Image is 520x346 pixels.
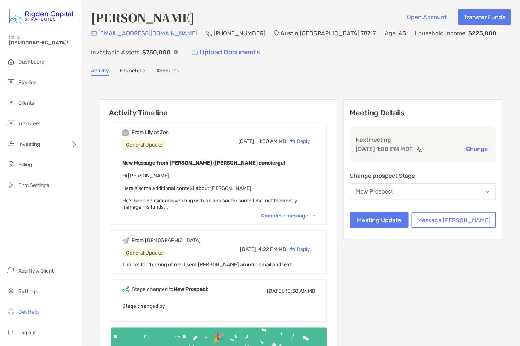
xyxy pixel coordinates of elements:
[274,30,279,36] img: Location Icon
[192,50,198,55] img: button icon
[240,246,257,252] span: [DATE],
[174,286,208,292] b: New Prospect
[415,29,466,38] p: Household Income
[356,135,490,144] p: Next meeting
[132,129,169,136] div: From Lily at Zoe
[122,262,292,268] span: Thanks for thinking of me. I sent [PERSON_NAME] an intro email and text
[258,246,286,252] span: 4:22 PM MD
[280,29,376,38] p: Austin , [GEOGRAPHIC_DATA] , 78717
[120,68,145,76] a: Household
[399,29,406,38] p: 45
[91,31,97,36] img: Email Icon
[356,188,393,195] div: New Prospect
[290,247,295,252] img: Reply icon
[18,329,36,336] span: Log out
[122,302,316,311] p: Stage changed by:
[122,237,129,244] img: Event icon
[350,108,496,118] p: Meeting Details
[312,215,316,217] img: Chevron icon
[350,183,496,200] button: New Prospect
[7,160,15,169] img: billing icon
[7,57,15,66] img: dashboard icon
[18,59,44,65] span: Dashboard
[7,180,15,189] img: firm-settings icon
[91,68,109,76] a: Activity
[18,79,37,86] span: Pipeline
[385,29,396,38] p: Age
[7,119,15,127] img: transfers icon
[401,9,452,25] button: Open Account
[416,146,423,152] img: communication type
[9,3,73,29] img: Zoe Logo
[286,245,310,253] div: Reply
[486,191,490,193] img: Open dropdown arrow
[18,162,32,168] span: Billing
[7,307,15,316] img: get-help icon
[356,144,413,154] p: [DATE] 1:00 PM MDT
[132,286,208,292] div: Stage changed to
[18,120,40,127] span: Transfers
[98,29,197,38] p: [EMAIL_ADDRESS][DOMAIN_NAME]
[18,100,34,106] span: Clients
[122,173,297,210] span: Hi [PERSON_NAME], Here's some additional context about [PERSON_NAME]. He’s been considering worki...
[257,138,286,144] span: 11:00 AM MD
[210,333,227,343] div: 🎉
[122,248,166,257] div: General Update
[9,40,77,46] span: [DEMOGRAPHIC_DATA]!
[187,44,265,60] a: Upload Documents
[7,78,15,86] img: pipeline icon
[214,29,265,38] p: [PHONE_NUMBER]
[290,139,295,144] img: Reply icon
[206,30,212,36] img: Phone Icon
[7,139,15,148] img: investing icon
[238,138,255,144] span: [DATE],
[267,288,284,294] span: [DATE],
[286,137,310,145] div: Reply
[18,182,49,188] span: Firm Settings
[7,328,15,336] img: logout icon
[285,288,316,294] span: 10:30 AM MD
[100,100,338,117] h6: Activity Timeline
[7,266,15,275] img: add_new_client icon
[18,141,40,147] span: Investing
[132,237,201,244] div: From [DEMOGRAPHIC_DATA]
[156,68,179,76] a: Accounts
[18,288,38,295] span: Settings
[122,140,166,149] div: General Update
[122,160,285,166] b: New Message from [PERSON_NAME] ([PERSON_NAME] concierge)
[91,48,139,57] p: Investable Assets
[7,98,15,107] img: clients icon
[174,50,178,54] img: Info Icon
[91,9,194,26] h4: [PERSON_NAME]
[350,212,409,228] button: Meeting Update
[142,48,171,57] p: $750,000
[469,29,497,38] p: $225,000
[261,213,316,219] div: Complete message
[122,286,129,293] img: Event icon
[412,212,496,228] button: Message [PERSON_NAME]
[122,129,129,136] img: Event icon
[458,9,511,25] button: Transfer Funds
[7,286,15,295] img: settings icon
[464,145,490,153] button: Change
[18,309,39,315] span: Get Help
[350,171,496,180] p: Change prospect Stage
[18,268,54,274] span: Add New Client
